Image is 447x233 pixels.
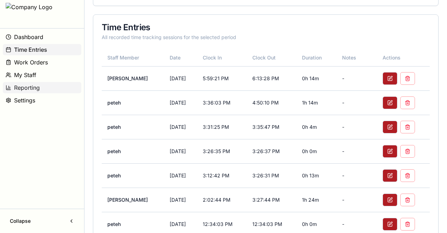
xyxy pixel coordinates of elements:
span: Dashboard [14,33,43,41]
div: Time Entries [102,23,430,32]
td: 0h 14m [296,66,336,90]
span: Collapse [10,218,31,225]
span: Time Entries [14,45,47,54]
td: 3:31:25 PM [197,115,247,139]
button: Edit Entry [383,96,397,109]
td: - [336,90,377,115]
td: 3:26:31 PM [247,163,296,188]
span: Reporting [14,83,40,92]
div: All recorded time tracking sessions for the selected period [102,34,430,41]
td: - [336,163,377,188]
td: [PERSON_NAME] [102,188,164,212]
td: [DATE] [164,139,197,163]
td: 4:50:10 PM [247,90,296,115]
button: Edit Entry [383,218,397,231]
th: Clock In [197,49,247,66]
button: My Staff [3,69,81,81]
td: 3:35:47 PM [247,115,296,139]
button: Edit Entry [383,72,397,85]
td: 0h 4m [296,115,336,139]
button: Reporting [3,82,81,93]
img: Company Logo [6,3,52,25]
td: 2:02:44 PM [197,188,247,212]
button: Dashboard [3,31,81,43]
th: Date [164,49,197,66]
td: 6:13:28 PM [247,66,296,90]
th: Notes [336,49,377,66]
button: Edit Entry [383,121,397,133]
th: Clock Out [247,49,296,66]
td: - [336,139,377,163]
td: [DATE] [164,188,197,212]
td: - [336,188,377,212]
td: 5:59:21 PM [197,66,247,90]
span: Work Orders [14,58,48,67]
td: 1h 14m [296,90,336,115]
td: [DATE] [164,90,197,115]
span: My Staff [14,71,36,79]
td: 3:26:35 PM [197,139,247,163]
span: Settings [14,96,35,105]
td: 3:27:44 PM [247,188,296,212]
td: 3:36:03 PM [197,90,247,115]
td: [DATE] [164,66,197,90]
td: 3:12:42 PM [197,163,247,188]
td: 0h 0m [296,139,336,163]
th: Staff Member [102,49,164,66]
td: [PERSON_NAME] [102,66,164,90]
td: 1h 24m [296,188,336,212]
td: peteh [102,115,164,139]
th: Actions [377,49,430,66]
td: peteh [102,90,164,115]
td: peteh [102,139,164,163]
button: Edit Entry [383,194,397,206]
td: [DATE] [164,163,197,188]
button: Edit Entry [383,145,397,158]
button: Work Orders [3,57,81,68]
button: Collapse [6,215,78,227]
td: - [336,66,377,90]
td: [DATE] [164,115,197,139]
button: Time Entries [3,44,81,55]
td: 0h 13m [296,163,336,188]
td: - [336,115,377,139]
th: Duration [296,49,336,66]
td: 3:26:37 PM [247,139,296,163]
button: Edit Entry [383,169,397,182]
button: Settings [3,95,81,106]
td: peteh [102,163,164,188]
